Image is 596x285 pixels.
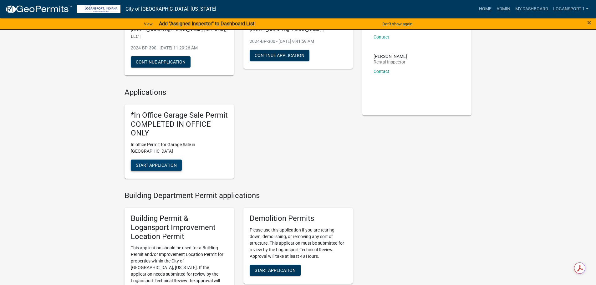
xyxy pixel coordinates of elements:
[131,56,191,68] button: Continue Application
[125,4,216,14] a: City of [GEOGRAPHIC_DATA], [US_STATE]
[131,27,228,40] p: [STREET_ADDRESS][PERSON_NAME] | MH Realty, LLC |
[131,214,228,241] h5: Building Permit & Logansport Improvement Location Permit
[587,18,591,27] span: ×
[380,19,415,29] button: Don't show again
[125,191,353,200] h4: Building Department Permit applications
[250,265,301,276] button: Start Application
[374,34,389,39] a: Contact
[125,88,353,97] h4: Applications
[131,111,228,138] h5: *In Office Garage Sale Permit COMPLETED IN OFFICE ONLY
[77,5,120,13] img: City of Logansport, Indiana
[374,69,389,74] a: Contact
[159,21,256,27] strong: Add "Assigned Inspector" to Dashboard List!
[141,19,155,29] a: View
[250,50,309,61] button: Continue Application
[374,54,407,59] p: [PERSON_NAME]
[250,214,347,223] h5: Demolition Permits
[131,141,228,155] p: In office Permit for Garage Sale in [GEOGRAPHIC_DATA]
[587,19,591,26] button: Close
[255,267,296,272] span: Start Application
[131,45,228,51] p: 2024-BP-390 - [DATE] 11:29:26 AM
[250,227,347,260] p: Please use this application if you are tearing down, demolishing, or removing any sort of structu...
[494,3,513,15] a: Admin
[476,3,494,15] a: Home
[136,163,177,168] span: Start Application
[131,160,182,171] button: Start Application
[513,3,551,15] a: My Dashboard
[250,38,347,45] p: 2024-BP-300 - [DATE] 9:41:59 AM
[551,3,591,15] a: Logansport 1
[374,60,407,64] p: Rental Inspector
